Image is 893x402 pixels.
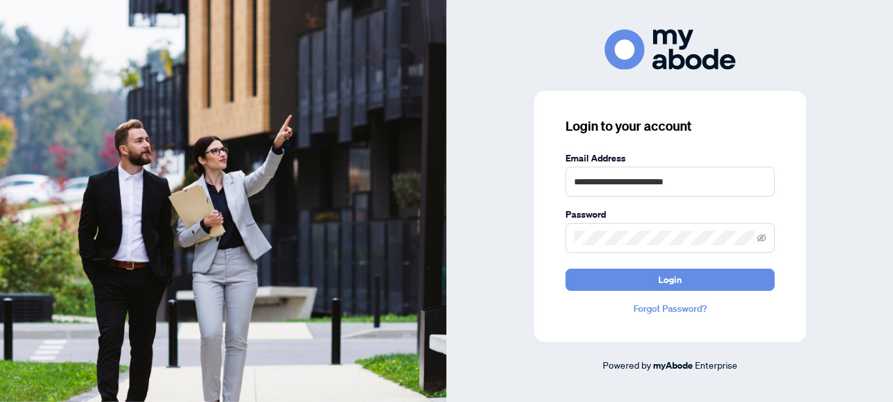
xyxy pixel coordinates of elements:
img: ma-logo [605,29,735,69]
span: eye-invisible [757,233,766,243]
label: Password [565,207,775,222]
a: myAbode [653,358,693,373]
span: Powered by [603,359,651,371]
h3: Login to your account [565,117,775,135]
span: Enterprise [695,359,737,371]
span: Login [658,269,682,290]
label: Email Address [565,151,775,165]
button: Login [565,269,775,291]
a: Forgot Password? [565,301,775,316]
